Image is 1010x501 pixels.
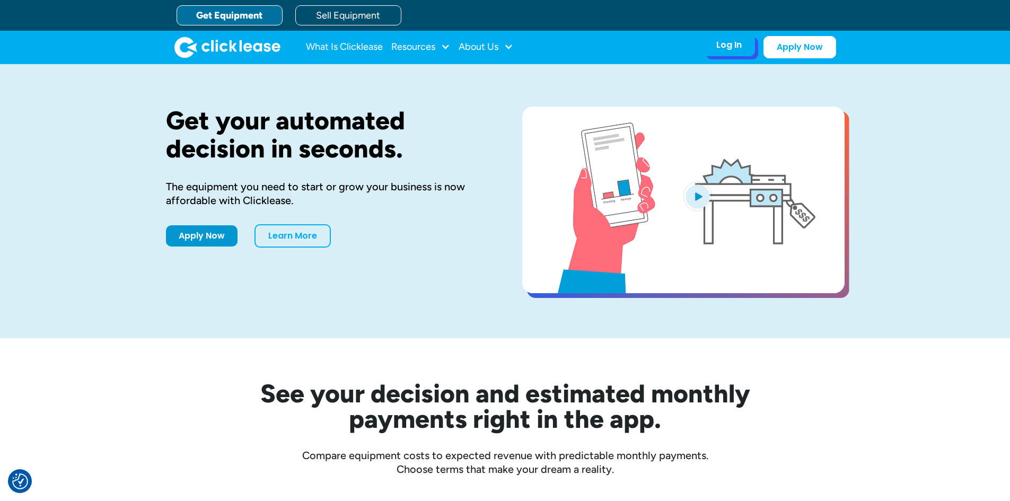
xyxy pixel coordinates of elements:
a: Learn More [254,224,331,248]
a: Apply Now [763,36,836,58]
div: Log In [716,40,742,50]
button: Consent Preferences [12,473,28,489]
h1: Get your automated decision in seconds. [166,107,488,163]
div: About Us [459,37,513,58]
img: Blue play button logo on a light blue circular background [683,181,712,211]
h2: See your decision and estimated monthly payments right in the app. [208,381,802,432]
a: Get Equipment [177,5,283,25]
div: Resources [391,37,450,58]
a: home [174,37,280,58]
a: Apply Now [166,225,238,247]
a: Sell Equipment [295,5,401,25]
a: open lightbox [522,107,845,293]
div: The equipment you need to start or grow your business is now affordable with Clicklease. [166,180,488,207]
div: Compare equipment costs to expected revenue with predictable monthly payments. Choose terms that ... [166,449,845,476]
img: Clicklease logo [174,37,280,58]
a: What Is Clicklease [306,37,383,58]
img: Revisit consent button [12,473,28,489]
